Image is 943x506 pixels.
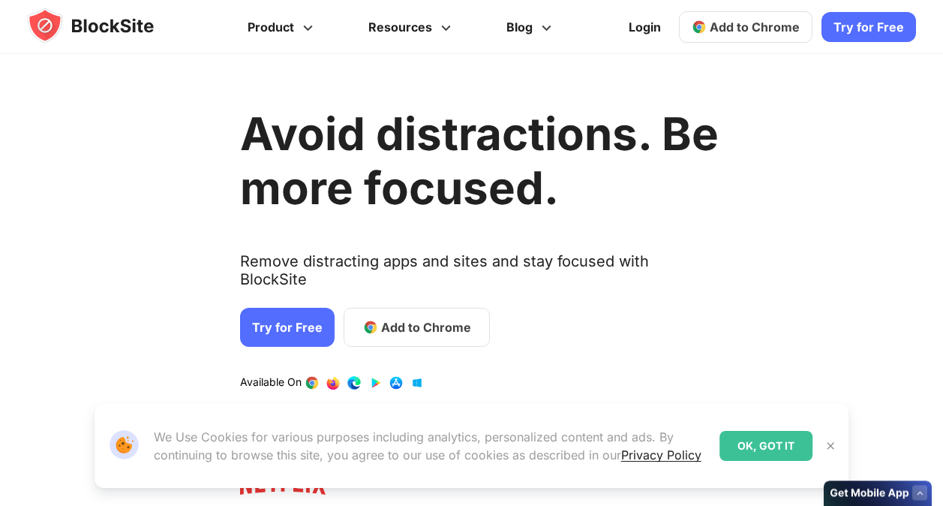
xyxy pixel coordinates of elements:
[821,436,840,456] button: Close
[27,8,183,44] img: blocksite-icon.5d769676.svg
[821,12,916,42] a: Try for Free
[344,308,490,347] a: Add to Chrome
[240,107,719,215] h1: Avoid distractions. Be more focused.
[719,431,812,461] div: OK, GOT IT
[240,252,719,300] text: Remove distracting apps and sites and stay focused with BlockSite
[620,9,670,45] a: Login
[679,11,812,43] a: Add to Chrome
[240,308,335,347] a: Try for Free
[381,318,471,336] span: Add to Chrome
[240,375,302,390] text: Available On
[692,20,707,35] img: chrome-icon.svg
[154,428,708,464] p: We Use Cookies for various purposes including analytics, personalized content and ads. By continu...
[710,20,800,35] span: Add to Chrome
[621,447,701,462] a: Privacy Policy
[824,440,836,452] img: Close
